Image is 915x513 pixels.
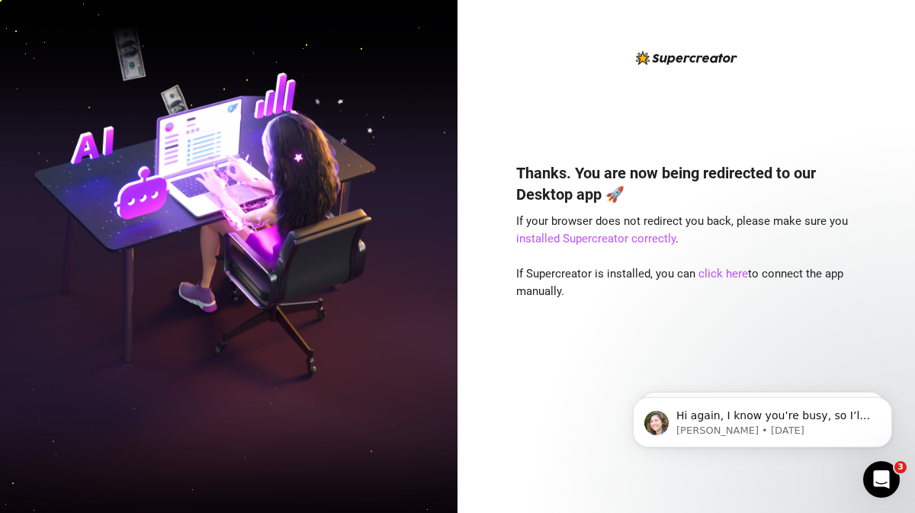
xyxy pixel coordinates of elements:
[516,267,843,299] span: If Supercreator is installed, you can to connect the app manually.
[863,461,900,498] iframe: Intercom live chat
[516,162,856,205] h4: Thanks. You are now being redirected to our Desktop app 🚀
[610,365,915,472] iframe: Intercom notifications message
[516,232,676,245] a: installed Supercreator correctly
[894,461,907,473] span: 3
[66,44,262,223] span: Hi again, I know you’re busy, so I’ll keep it short. Why should you try Supercreator? Supercreato...
[516,214,848,246] span: If your browser does not redirect you back, please make sure you .
[66,59,263,72] p: Message from Ella, sent 1w ago
[636,51,737,65] img: logo-BBDzfeDw.svg
[698,267,748,281] a: click here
